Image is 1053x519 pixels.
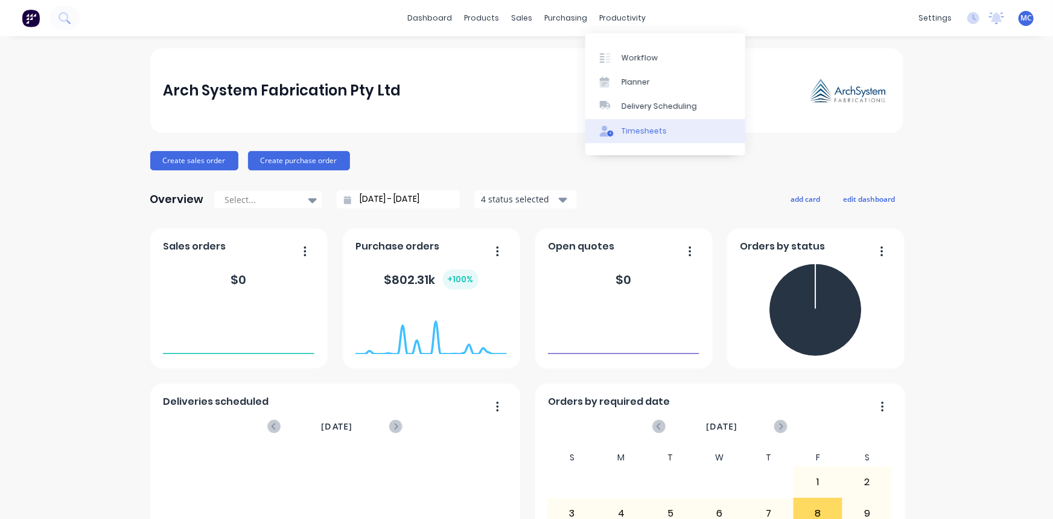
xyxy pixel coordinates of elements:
div: T [646,449,695,466]
div: + 100 % [443,269,479,289]
div: Delivery Scheduling [622,101,697,112]
span: Purchase orders [355,239,439,254]
span: Sales orders [163,239,226,254]
span: Orders by required date [548,395,670,409]
button: 4 status selected [474,190,577,208]
div: M [597,449,646,466]
div: F [794,449,843,466]
div: Planner [622,77,650,88]
div: Workflow [622,53,658,63]
span: Open quotes [548,239,614,254]
div: 1 [794,467,842,497]
div: Arch System Fabrication Pty Ltd [163,79,401,103]
a: Planner [585,70,745,94]
div: Overview [150,187,204,211]
span: Orders by status [740,239,825,254]
a: Delivery Scheduling [585,94,745,118]
div: S [842,449,892,466]
div: $ 802.31k [384,269,479,289]
div: 4 status selected [481,193,557,205]
div: sales [505,9,538,27]
div: $ 0 [231,271,247,289]
div: Timesheets [622,126,667,137]
span: [DATE] [321,420,352,433]
div: settings [912,9,958,27]
span: MC [1020,13,1032,24]
button: Create purchase order [248,151,350,170]
img: Arch System Fabrication Pty Ltd [806,75,890,107]
div: W [695,449,745,466]
div: purchasing [538,9,593,27]
a: dashboard [401,9,458,27]
img: Factory [22,9,40,27]
span: [DATE] [706,420,737,433]
button: Create sales order [150,151,238,170]
div: productivity [593,9,652,27]
div: $ 0 [616,271,632,289]
div: 2 [843,467,891,497]
button: add card [783,191,829,207]
div: S [547,449,597,466]
a: Workflow [585,45,745,69]
a: Timesheets [585,119,745,143]
div: products [458,9,505,27]
div: T [744,449,794,466]
button: edit dashboard [836,191,903,207]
